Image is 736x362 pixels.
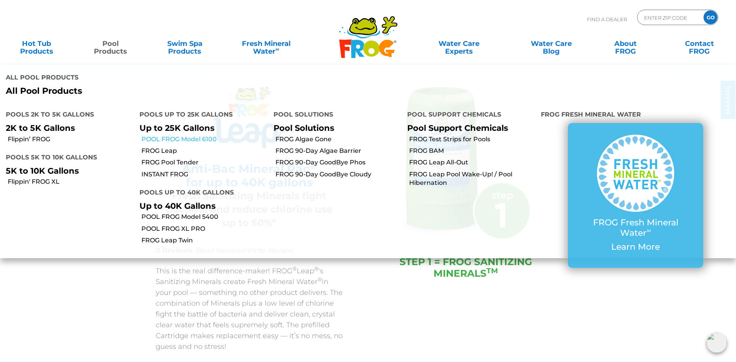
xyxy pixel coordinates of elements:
a: Water CareExperts [412,36,506,51]
sup: TM [486,266,498,275]
a: FROG Pool Tender [141,158,267,167]
a: AboutFROG [597,36,654,51]
h4: FROG Fresh Mineral Water [541,108,730,123]
a: ContactFROG [671,36,728,51]
a: Water CareBlog [522,36,580,51]
p: This is the real difference-maker! FROG Leap ‘s Sanitizing Minerals create Fresh Mineral Water in... [156,266,343,352]
a: POOL FROG Model 5400 [141,213,267,221]
p: Learn More [583,242,688,252]
a: FROG 90-Day GoodBye Phos [275,158,401,167]
a: Swim SpaProducts [156,36,214,51]
a: INSTANT FROG [141,170,267,179]
p: 2K to 5K Gallons [6,123,128,133]
input: Zip Code Form [643,12,695,23]
a: Flippin' FROG XL [8,178,134,186]
h4: Pool Support Chemicals [407,108,529,123]
a: Flippin’ FROG [8,135,134,144]
sup: ® [318,276,322,282]
p: Up to 25K Gallons [139,123,262,133]
h4: Pools up to 40K Gallons [139,186,262,201]
p: Pool Support Chemicals [407,123,529,133]
a: FROG Leap Pool Wake-Up! / Pool Hibernation [409,170,535,188]
h4: Pools 5K to 10K Gallons [6,151,128,166]
a: FROG Leap Twin [141,236,267,245]
a: Fresh MineralWater∞ [230,36,302,51]
a: FROG Test Strips for Pools [409,135,535,144]
p: 5K to 10K Gallons [6,166,128,176]
h4: Pools up to 25K Gallons [139,108,262,123]
a: FROG Fresh Mineral Water∞ Learn More [583,135,688,256]
a: PoolProducts [82,36,139,51]
a: POOL FROG XL PRO [141,225,267,233]
a: FROG 90-Day GoodBye Cloudy [275,170,401,179]
p: FROG Fresh Mineral Water [583,218,688,238]
h4: STEP 1 = FROG SANITIZING MINERALS [391,256,540,279]
p: Find A Dealer [587,10,627,29]
sup: ® [314,266,318,272]
a: Hot TubProducts [8,36,65,51]
a: FROG Leap [141,147,267,155]
h4: Pools 2K to 5K Gallons [6,108,128,123]
h4: Pool Solutions [274,108,396,123]
a: POOL FROG Model 6100 [141,135,267,144]
p: Up to 40K Gallons [139,201,262,211]
a: FROG Algae Gone [275,135,401,144]
a: FROG Leap All-Out [409,158,535,167]
a: FROG BAM [409,147,535,155]
sup: ∞ [646,227,651,234]
input: GO [704,10,717,24]
h4: All Pool Products [6,71,362,86]
sup: ∞ [275,46,279,52]
a: All Pool Products [6,86,362,96]
sup: ® [292,266,297,272]
img: openIcon [707,333,727,353]
a: FROG 90-Day Algae Barrier [275,147,401,155]
a: Pool Solutions [274,123,334,133]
